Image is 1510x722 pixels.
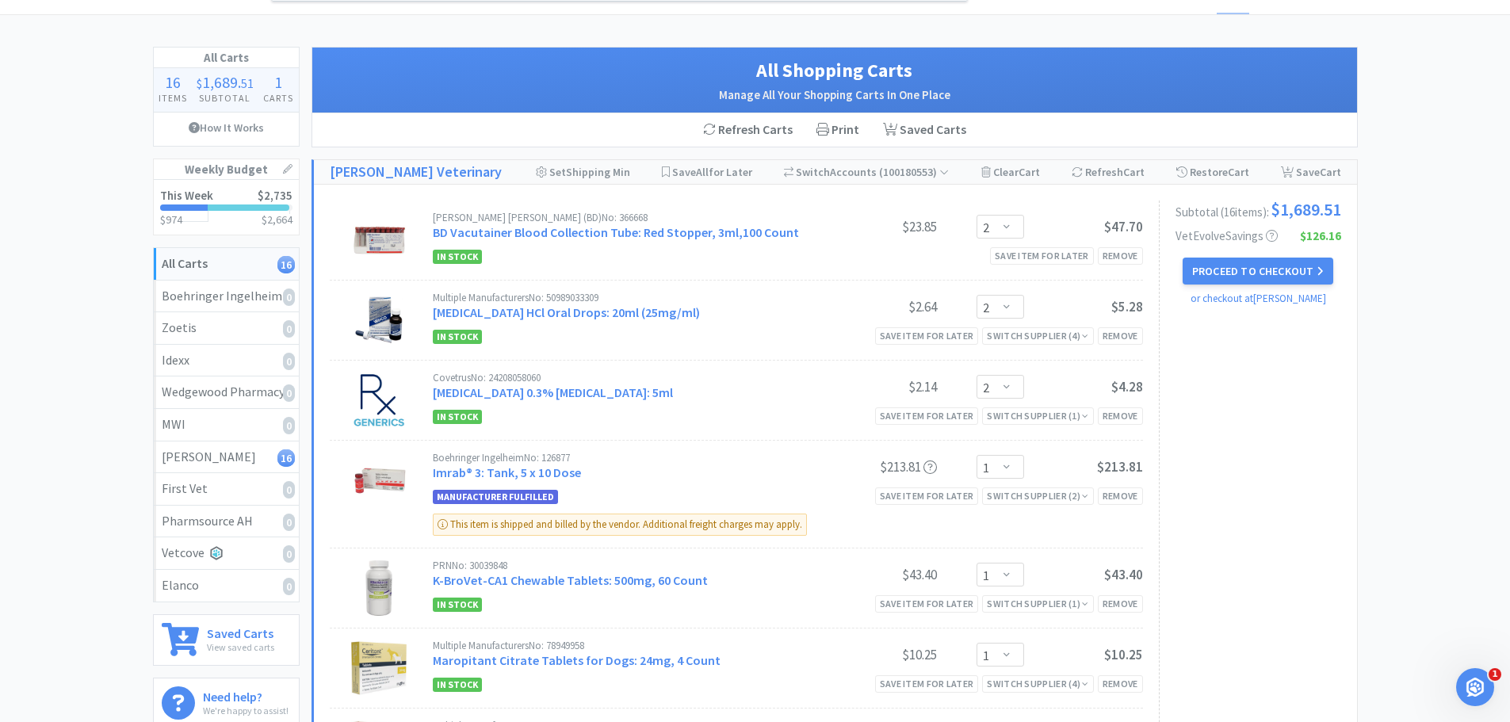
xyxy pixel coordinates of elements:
a: Maropitant Citrate Tablets for Dogs: 24mg, 4 Count [433,652,721,668]
a: Zoetis0 [154,312,299,345]
i: 0 [283,514,295,531]
i: 0 [283,417,295,434]
i: 0 [283,288,295,306]
i: 0 [283,578,295,595]
a: [PERSON_NAME] Veterinary [330,161,502,184]
div: Boehringer Ingelheim [162,286,291,307]
h4: Subtotal [192,90,258,105]
img: 989bee11716441399a29148f934be0fb_55463.jpeg [351,292,407,348]
a: BD Vacutainer Blood Collection Tube: Red Stopper, 3ml,100 Count [433,224,799,240]
h4: Carts [258,90,298,105]
span: $2,735 [258,188,292,203]
div: This item is shipped and billed by the vendor. Additional freight charges may apply. [433,514,807,536]
div: Save item for later [875,407,979,424]
div: Accounts [784,160,950,184]
span: $47.70 [1104,218,1143,235]
div: Covetrus No: 24208058060 [433,372,818,383]
div: Elanco [162,575,291,596]
div: Remove [1098,595,1143,612]
img: 40d831615bb0444ab0020571fa66fc9e_58249.jpeg [351,453,407,508]
img: bdd078a491304c89a92a376a52faeca4_61396.jpeg [351,212,407,268]
div: Multiple Manufacturers No: 50989033309 [433,292,818,303]
img: 4934d63315954696a2b0f53771d90f68_566396.jpeg [351,560,407,616]
div: PRN No: 30039848 [433,560,818,571]
a: MWI0 [154,409,299,441]
div: Save item for later [875,487,979,504]
div: $23.85 [818,217,937,236]
span: Cart [1019,165,1040,179]
a: [PERSON_NAME]16 [154,441,299,474]
div: Save item for later [875,675,979,692]
span: Switch [796,165,830,179]
span: $126.16 [1300,230,1341,242]
a: Imrab® 3: Tank, 5 x 10 Dose [433,464,581,480]
span: VetEvolve Savings [1176,230,1278,242]
span: Set [549,165,566,179]
div: Save [1281,160,1341,184]
div: Switch Supplier ( 2 ) [987,488,1088,503]
span: Save for Later [672,165,752,179]
i: 0 [283,353,295,370]
div: MWI [162,414,291,435]
span: $5.28 [1111,298,1143,315]
a: K-BroVet-CA1 Chewable Tablets: 500mg, 60 Count [433,572,708,588]
h2: This Week [160,189,213,201]
a: Idexx0 [154,345,299,377]
span: Cart [1123,165,1145,179]
iframe: Intercom live chat [1456,668,1494,706]
div: Restore [1176,160,1249,184]
span: Cart [1320,165,1341,179]
div: Switch Supplier ( 1 ) [987,408,1088,423]
span: In Stock [433,410,482,424]
div: First Vet [162,479,291,499]
div: Refresh Carts [691,113,805,147]
a: How It Works [154,113,299,143]
span: 2,664 [267,212,292,227]
span: $974 [160,212,182,227]
div: $2.14 [818,377,937,396]
div: Switch Supplier ( 4 ) [987,328,1088,343]
span: All [696,165,709,179]
span: 51 [241,75,254,91]
div: Zoetis [162,318,291,338]
span: $1,689.51 [1271,201,1341,218]
img: 79fd3433994e4a7e96db7b9687afd092_711860.jpeg [351,640,407,696]
div: Wedgewood Pharmacy [162,382,291,403]
span: $43.40 [1104,566,1143,583]
a: Boehringer Ingelheim0 [154,281,299,313]
a: Saved Carts [871,113,978,147]
a: Pharmsource AH0 [154,506,299,538]
a: or checkout at [PERSON_NAME] [1191,292,1326,305]
div: Boehringer Ingelheim No: 126877 [433,453,818,463]
h4: Items [154,90,192,105]
span: Cart [1228,165,1249,179]
div: Remove [1098,247,1143,264]
i: 0 [283,545,295,563]
a: Saved CartsView saved carts [153,614,300,666]
h2: Manage All Your Shopping Carts In One Place [328,86,1341,105]
div: Save item for later [875,595,979,612]
i: 0 [283,320,295,338]
span: $4.28 [1111,378,1143,395]
p: View saved carts [207,640,274,655]
div: Remove [1098,487,1143,504]
a: Wedgewood Pharmacy0 [154,376,299,409]
div: . [192,74,258,90]
a: All Carts16 [154,248,299,281]
div: $213.81 [818,457,937,476]
i: 0 [283,384,295,402]
h6: Saved Carts [207,623,274,640]
span: 1 [1489,668,1501,681]
h1: Weekly Budget [154,159,299,180]
div: [PERSON_NAME] [162,447,291,468]
span: In Stock [433,678,482,692]
h1: All Shopping Carts [328,55,1341,86]
div: Remove [1098,327,1143,344]
img: 59feb3224d2c43aea029664cf8fd52d2_269048.jpeg [351,372,407,428]
button: Proceed to Checkout [1183,258,1333,285]
div: Switch Supplier ( 4 ) [987,676,1088,691]
div: Switch Supplier ( 1 ) [987,596,1088,611]
div: Save item for later [990,247,1094,264]
div: Shipping Min [536,160,630,184]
